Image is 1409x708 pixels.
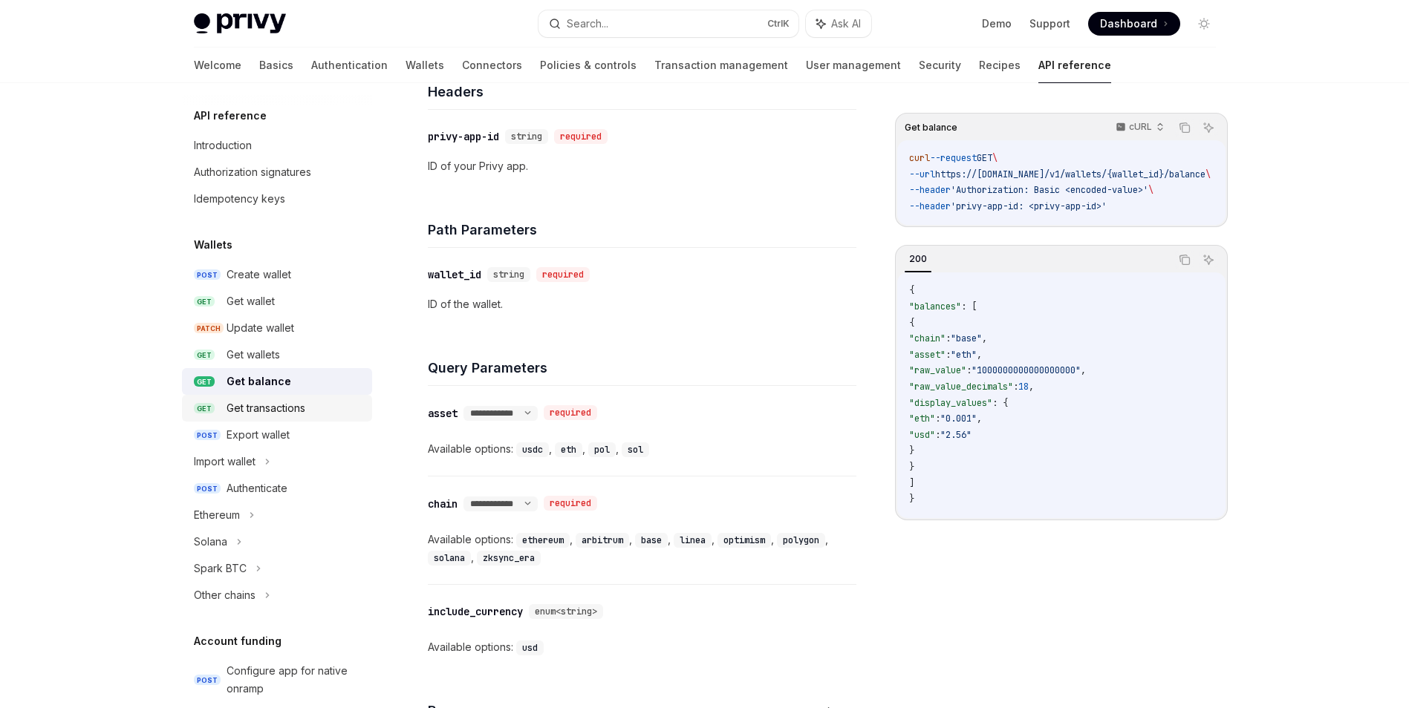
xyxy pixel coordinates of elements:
[977,152,992,164] span: GET
[588,442,616,457] code: pol
[194,430,221,441] span: POST
[1192,12,1216,36] button: Toggle dark mode
[567,15,608,33] div: Search...
[576,531,635,548] div: ,
[428,531,856,566] div: Available options:
[536,267,590,282] div: required
[227,292,275,310] div: Get wallet
[635,533,668,548] code: base
[227,319,294,337] div: Update wallet
[182,261,372,288] a: POSTCreate wallet
[194,675,221,686] span: POST
[977,413,982,425] span: ,
[540,47,637,83] a: Policies & controls
[909,301,961,312] span: "balances"
[982,332,987,344] span: ,
[428,267,481,282] div: wallet_id
[1175,118,1194,137] button: Copy the contents from the code block
[555,442,582,457] code: eth
[909,493,914,505] span: }
[588,440,622,458] div: ,
[428,551,471,566] code: solana
[511,131,542,142] span: string
[806,10,871,37] button: Ask AI
[194,533,227,551] div: Solana
[674,531,717,548] div: ,
[477,551,541,566] code: zksync_era
[194,47,241,83] a: Welcome
[227,662,363,698] div: Configure app for native onramp
[1013,381,1018,393] span: :
[909,284,914,296] span: {
[935,429,940,441] span: :
[935,413,940,425] span: :
[194,190,285,208] div: Idempotency keys
[182,395,372,422] a: GETGet transactions
[622,442,649,457] code: sol
[919,47,961,83] a: Security
[654,47,788,83] a: Transaction management
[194,632,282,650] h5: Account funding
[909,397,992,409] span: "display_values"
[555,440,588,458] div: ,
[428,295,856,313] p: ID of the wallet.
[635,531,674,548] div: ,
[935,168,1205,180] span: https://[DOMAIN_NAME]/v1/wallets/{wallet_id}/balance
[538,10,798,37] button: Search...CtrlK
[940,429,972,441] span: "2.56"
[194,376,215,387] span: GET
[462,47,522,83] a: Connectors
[428,157,856,175] p: ID of your Privy app.
[194,586,256,604] div: Other chains
[182,288,372,315] a: GETGet wallet
[909,445,914,456] span: }
[946,332,951,344] span: :
[227,346,280,364] div: Get wallets
[428,496,458,511] div: chain
[909,184,951,196] span: --header
[1107,115,1171,140] button: cURL
[777,533,825,548] code: polygon
[951,349,977,361] span: "eth"
[259,47,293,83] a: Basics
[194,403,215,414] span: GET
[979,47,1021,83] a: Recipes
[909,168,935,180] span: --url
[1088,12,1180,36] a: Dashboard
[992,397,1008,409] span: : {
[194,506,240,524] div: Ethereum
[1038,47,1111,83] a: API reference
[227,373,291,390] div: Get balance
[428,548,477,566] div: ,
[905,122,957,134] span: Get balance
[182,186,372,212] a: Idempotency keys
[516,440,555,458] div: ,
[194,483,221,494] span: POST
[909,317,914,329] span: {
[977,349,982,361] span: ,
[194,269,221,281] span: POST
[227,399,305,417] div: Get transactions
[951,200,1107,212] span: 'privy-app-id: <privy-app-id>'
[194,560,247,577] div: Spark BTC
[194,107,267,125] h5: API reference
[544,496,597,511] div: required
[1029,16,1070,31] a: Support
[905,250,931,268] div: 200
[428,406,458,421] div: asset
[717,533,771,548] code: optimism
[194,453,256,471] div: Import wallet
[227,479,287,497] div: Authenticate
[182,315,372,341] a: PATCHUpdate wallet
[909,477,914,489] span: ]
[1199,250,1218,269] button: Ask AI
[428,440,856,458] div: Available options:
[909,152,930,164] span: curl
[831,16,861,31] span: Ask AI
[428,220,856,240] h4: Path Parameters
[516,533,570,548] code: ethereum
[535,606,597,617] span: enum<string>
[194,163,311,181] div: Authorization signatures
[982,16,1012,31] a: Demo
[674,533,712,548] code: linea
